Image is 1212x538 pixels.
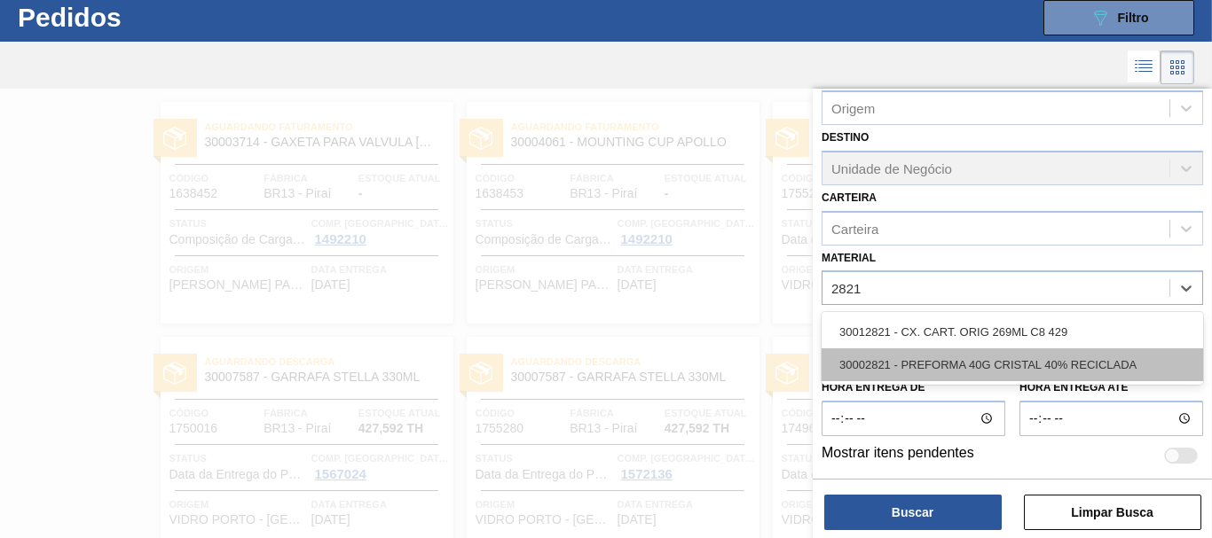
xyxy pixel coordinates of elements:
[1118,11,1149,25] span: Filtro
[822,131,869,144] label: Destino
[18,7,266,27] h1: Pedidos
[822,252,876,264] label: Material
[822,375,1005,401] label: Hora entrega de
[831,100,875,115] div: Origem
[822,445,974,466] label: Mostrar itens pendentes
[822,191,877,204] label: Carteira
[1128,51,1161,84] div: Visão em Lista
[1019,375,1203,401] label: Hora entrega até
[822,348,1203,381] div: 30002821 - PREFORMA 40G CRISTAL 40% RECICLADA
[831,221,878,236] div: Carteira
[822,316,1203,348] div: 30012821 - CX. CART. ORIG 269ML C8 429
[1161,51,1194,84] div: Visão em Cards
